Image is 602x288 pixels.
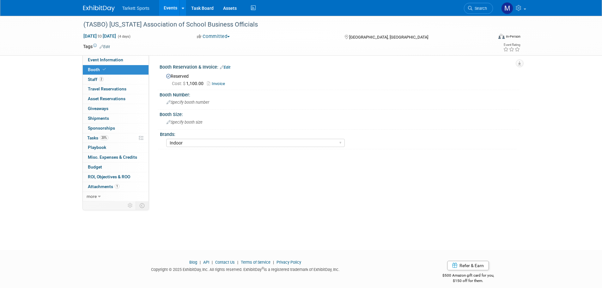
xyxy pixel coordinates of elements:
[100,135,108,140] span: 20%
[87,135,108,140] span: Tasks
[83,143,149,152] a: Playbook
[83,172,149,182] a: ROI, Objectives & ROO
[125,201,136,210] td: Personalize Event Tab Strip
[195,33,232,40] button: Committed
[88,67,107,72] span: Booth
[167,100,209,105] span: Specify booth number
[83,114,149,123] a: Shipments
[167,120,203,125] span: Specify booth size
[349,35,428,40] span: [GEOGRAPHIC_DATA], [GEOGRAPHIC_DATA]
[501,2,513,14] img: Mathieu Martel
[83,265,408,273] div: Copyright © 2025 ExhibitDay, Inc. All rights reserved. ExhibitDay is a registered trademark of Ex...
[88,77,104,82] span: Staff
[88,116,109,121] span: Shipments
[88,174,130,179] span: ROI, Objectives & ROO
[503,43,520,46] div: Event Rating
[83,192,149,201] a: more
[464,3,493,14] a: Search
[88,145,106,150] span: Playbook
[99,77,104,82] span: 2
[271,260,276,265] span: |
[498,34,505,39] img: Format-Inperson.png
[83,84,149,94] a: Travel Reservations
[115,184,119,189] span: 1
[203,260,209,265] a: API
[172,81,206,86] span: 1,100.00
[83,94,149,104] a: Asset Reservations
[88,126,115,131] span: Sponsorships
[83,75,149,84] a: Staff2
[87,194,97,199] span: more
[88,184,119,189] span: Attachments
[241,260,271,265] a: Terms of Service
[83,162,149,172] a: Budget
[83,33,116,39] span: [DATE] [DATE]
[88,86,126,91] span: Travel Reservations
[447,261,489,270] a: Refer & Earn
[160,110,519,118] div: Booth Size:
[417,278,519,284] div: $150 off for them.
[83,65,149,75] a: Booth
[220,65,230,70] a: Edit
[207,81,228,86] a: Invoice
[506,34,520,39] div: In-Person
[100,45,110,49] a: Edit
[83,43,110,50] td: Tags
[83,55,149,65] a: Event Information
[83,5,115,12] img: ExhibitDay
[160,62,519,70] div: Booth Reservation & Invoice:
[83,104,149,113] a: Giveaways
[88,155,137,160] span: Misc. Expenses & Credits
[164,71,514,87] div: Reserved
[215,260,235,265] a: Contact Us
[88,57,123,62] span: Event Information
[136,201,149,210] td: Toggle Event Tabs
[83,182,149,192] a: Attachments1
[172,81,186,86] span: Cost: $
[472,6,487,11] span: Search
[277,260,301,265] a: Privacy Policy
[83,133,149,143] a: Tasks20%
[122,6,149,11] span: Tarkett Sports
[81,19,483,30] div: (TASBO) [US_STATE] Association of School Business Officials
[88,106,108,111] span: Giveaways
[198,260,202,265] span: |
[262,267,264,270] sup: ®
[160,130,516,138] div: Brands:
[103,68,106,71] i: Booth reservation complete
[210,260,214,265] span: |
[88,96,125,101] span: Asset Reservations
[160,90,519,98] div: Booth Number:
[236,260,240,265] span: |
[83,124,149,133] a: Sponsorships
[456,33,521,42] div: Event Format
[88,164,102,169] span: Budget
[117,34,131,39] span: (4 days)
[97,34,103,39] span: to
[417,269,519,283] div: $500 Amazon gift card for you,
[83,153,149,162] a: Misc. Expenses & Credits
[189,260,197,265] a: Blog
